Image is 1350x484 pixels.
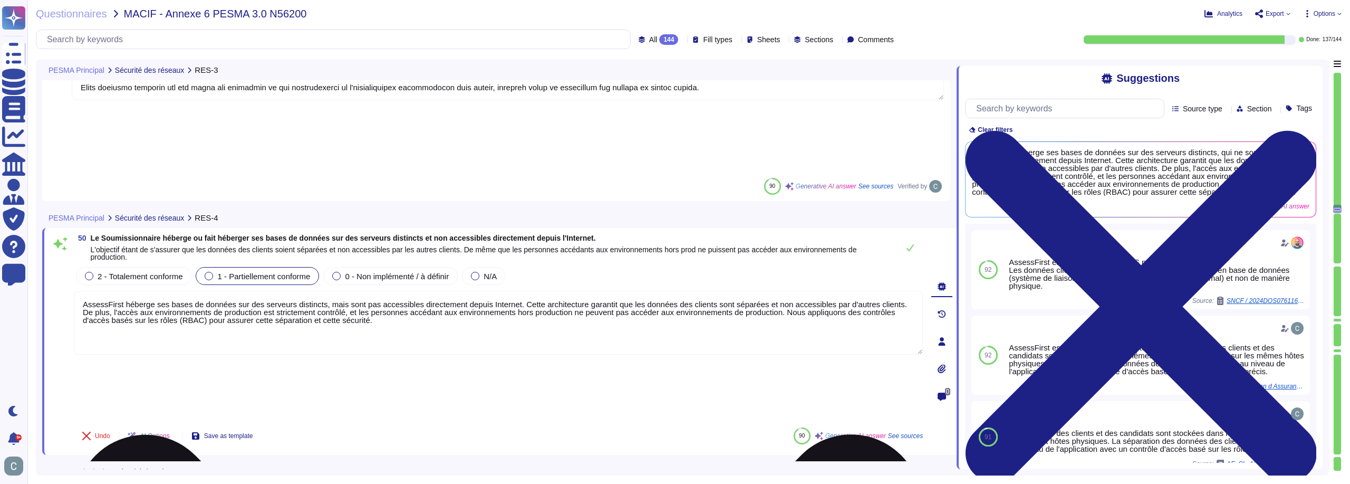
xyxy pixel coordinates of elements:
input: Search by keywords [42,30,630,49]
span: Sécurité des réseaux [115,214,185,222]
span: RES_5 [195,468,220,476]
input: Search by keywords [971,99,1164,118]
span: Sécurité des réseaux [115,67,185,74]
span: Options [1314,11,1335,17]
span: PESMA Principal [49,468,104,476]
span: 92 [985,352,991,358]
span: 90 [799,433,805,439]
span: 50 [74,234,86,242]
span: 137 / 144 [1323,37,1342,42]
img: user [1291,236,1304,249]
span: 91 [985,434,991,440]
textarea: AssessFirst héberge ses bases de données sur des serveurs distincts, mais sont pas accessibles di... [74,291,923,355]
span: Verified by [898,183,927,189]
span: 2 - Totalement conforme [98,272,182,281]
button: Analytics [1204,10,1242,18]
span: Fill types [703,36,732,43]
span: Done: [1306,37,1320,42]
span: Generative AI answer [796,183,856,189]
span: Questionnaires [36,8,107,19]
span: Sheets [757,36,780,43]
img: user [4,457,23,476]
span: Analytics [1217,11,1242,17]
span: Le Soumissionnaire héberge ou fait héberger ses bases de données sur des serveurs distincts et no... [91,234,596,242]
div: 144 [659,34,678,45]
span: 0 - Non implémenté / à définir [345,272,449,281]
span: 90 [769,183,775,189]
span: L'objectif étant de s'assurer que les données des clients soient séparées et non accessibles par ... [91,245,857,261]
span: PESMA Principal [49,67,104,74]
span: 92 [985,267,991,273]
img: user [1291,407,1304,420]
img: user [929,180,942,193]
button: user [2,454,31,478]
span: Comments [858,36,894,43]
span: Sécurité des réseaux [115,468,185,476]
span: 1 - Partiellement conforme [217,272,310,281]
span: RES-4 [195,214,218,222]
span: N/A [484,272,497,281]
span: See sources [859,183,894,189]
span: 0 [945,388,951,395]
span: Sections [805,36,833,43]
span: RES-3 [195,66,218,74]
div: 9+ [15,434,22,441]
span: All [649,36,658,43]
span: Export [1266,11,1284,17]
span: PESMA Principal [49,214,104,222]
img: user [1291,322,1304,335]
span: MACIF - Annexe 6 PESMA 3.0 N56200 [124,8,307,19]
